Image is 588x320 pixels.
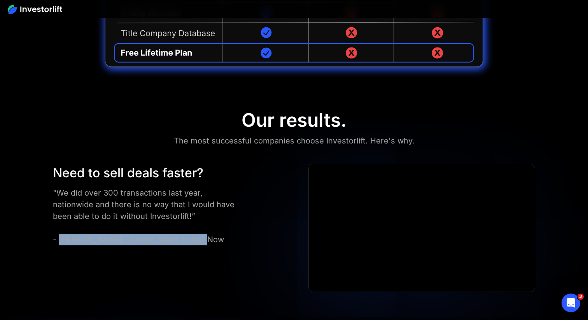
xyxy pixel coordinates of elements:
span: 3 [577,294,584,300]
div: Our results. [241,109,346,131]
div: Need to sell deals faster? [53,164,245,182]
div: “We did over 300 transactions last year, nationwide and there is no way that I would have been ab... [53,187,245,245]
iframe: Intercom live chat [562,294,580,312]
iframe: NICK PERRY [309,164,535,292]
div: The most successful companies choose Investorlift. Here's why. [174,135,415,147]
